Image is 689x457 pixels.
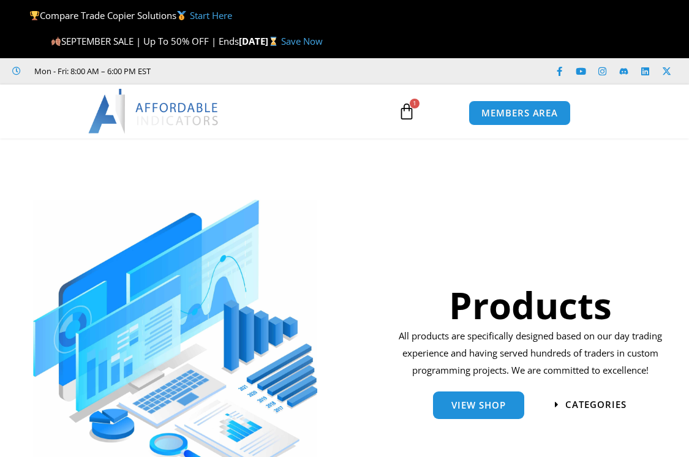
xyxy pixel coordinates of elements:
[29,9,232,21] span: Compare Trade Copier Solutions
[177,11,186,20] img: 🥇
[157,65,341,77] iframe: Customer reviews powered by Trustpilot
[380,94,434,129] a: 1
[381,328,680,379] p: All products are specifically designed based on our day trading experience and having served hund...
[269,37,278,46] img: ⌛
[469,100,571,126] a: MEMBERS AREA
[190,9,232,21] a: Start Here
[51,35,239,47] span: SEPTEMBER SALE | Up To 50% OFF | Ends
[565,400,627,409] span: categories
[555,400,627,409] a: categories
[410,99,420,108] span: 1
[281,35,323,47] a: Save Now
[451,401,506,410] span: View Shop
[88,89,220,133] img: LogoAI | Affordable Indicators – NinjaTrader
[433,391,524,419] a: View Shop
[31,64,151,78] span: Mon - Fri: 8:00 AM – 6:00 PM EST
[481,108,558,118] span: MEMBERS AREA
[30,11,39,20] img: 🏆
[51,37,61,46] img: 🍂
[239,35,281,47] strong: [DATE]
[381,279,680,331] h1: Products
